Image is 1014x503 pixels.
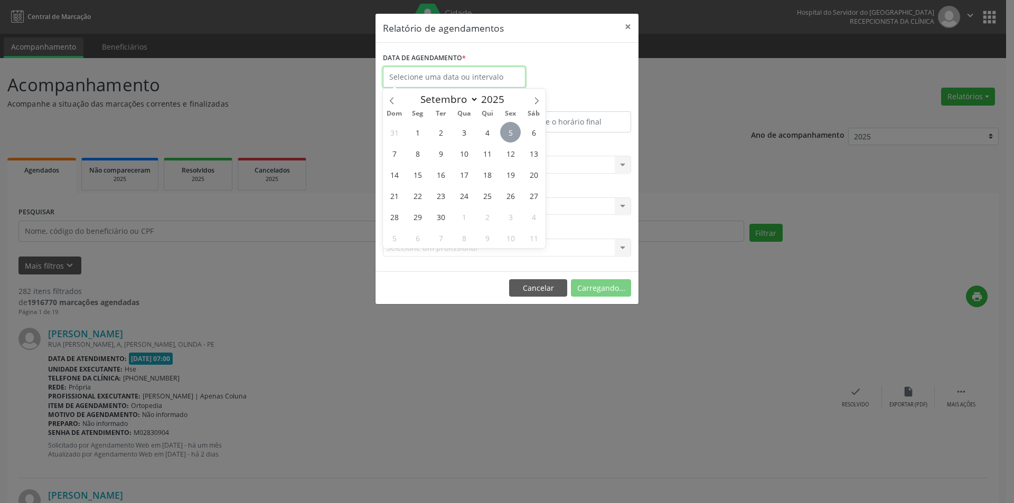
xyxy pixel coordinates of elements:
span: Setembro 14, 2025 [384,164,405,185]
span: Setembro 11, 2025 [477,143,497,164]
span: Outubro 3, 2025 [500,206,521,227]
span: Setembro 20, 2025 [523,164,544,185]
span: Setembro 10, 2025 [454,143,474,164]
input: Selecione uma data ou intervalo [383,67,525,88]
span: Setembro 15, 2025 [407,164,428,185]
span: Setembro 27, 2025 [523,185,544,206]
span: Outubro 11, 2025 [523,227,544,248]
span: Outubro 6, 2025 [407,227,428,248]
span: Setembro 7, 2025 [384,143,405,164]
span: Setembro 19, 2025 [500,164,521,185]
span: Setembro 21, 2025 [384,185,405,206]
span: Qua [453,110,476,117]
span: Setembro 26, 2025 [500,185,521,206]
span: Outubro 5, 2025 [384,227,405,248]
span: Setembro 13, 2025 [523,143,544,164]
span: Setembro 9, 2025 [430,143,451,164]
span: Agosto 31, 2025 [384,122,405,143]
span: Outubro 1, 2025 [454,206,474,227]
span: Setembro 5, 2025 [500,122,521,143]
button: Close [617,14,639,40]
button: Cancelar [509,279,567,297]
span: Outubro 10, 2025 [500,227,521,248]
span: Outubro 7, 2025 [430,227,451,248]
span: Setembro 6, 2025 [523,122,544,143]
span: Qui [476,110,499,117]
label: ATÉ [510,95,631,111]
span: Dom [383,110,406,117]
input: Year [478,92,513,106]
span: Outubro 9, 2025 [477,227,497,248]
input: Selecione o horário final [510,111,631,132]
span: Setembro 1, 2025 [407,122,428,143]
span: Setembro 12, 2025 [500,143,521,164]
span: Setembro 23, 2025 [430,185,451,206]
h5: Relatório de agendamentos [383,21,504,35]
span: Setembro 18, 2025 [477,164,497,185]
span: Setembro 29, 2025 [407,206,428,227]
span: Seg [406,110,429,117]
span: Setembro 28, 2025 [384,206,405,227]
span: Setembro 24, 2025 [454,185,474,206]
span: Ter [429,110,453,117]
button: Carregando... [571,279,631,297]
span: Setembro 3, 2025 [454,122,474,143]
span: Setembro 25, 2025 [477,185,497,206]
span: Sáb [522,110,546,117]
span: Sex [499,110,522,117]
span: Outubro 8, 2025 [454,227,474,248]
span: Outubro 4, 2025 [523,206,544,227]
label: DATA DE AGENDAMENTO [383,50,466,67]
span: Setembro 22, 2025 [407,185,428,206]
span: Setembro 16, 2025 [430,164,451,185]
span: Setembro 17, 2025 [454,164,474,185]
span: Setembro 4, 2025 [477,122,497,143]
select: Month [415,92,478,107]
span: Setembro 30, 2025 [430,206,451,227]
span: Setembro 8, 2025 [407,143,428,164]
span: Setembro 2, 2025 [430,122,451,143]
span: Outubro 2, 2025 [477,206,497,227]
